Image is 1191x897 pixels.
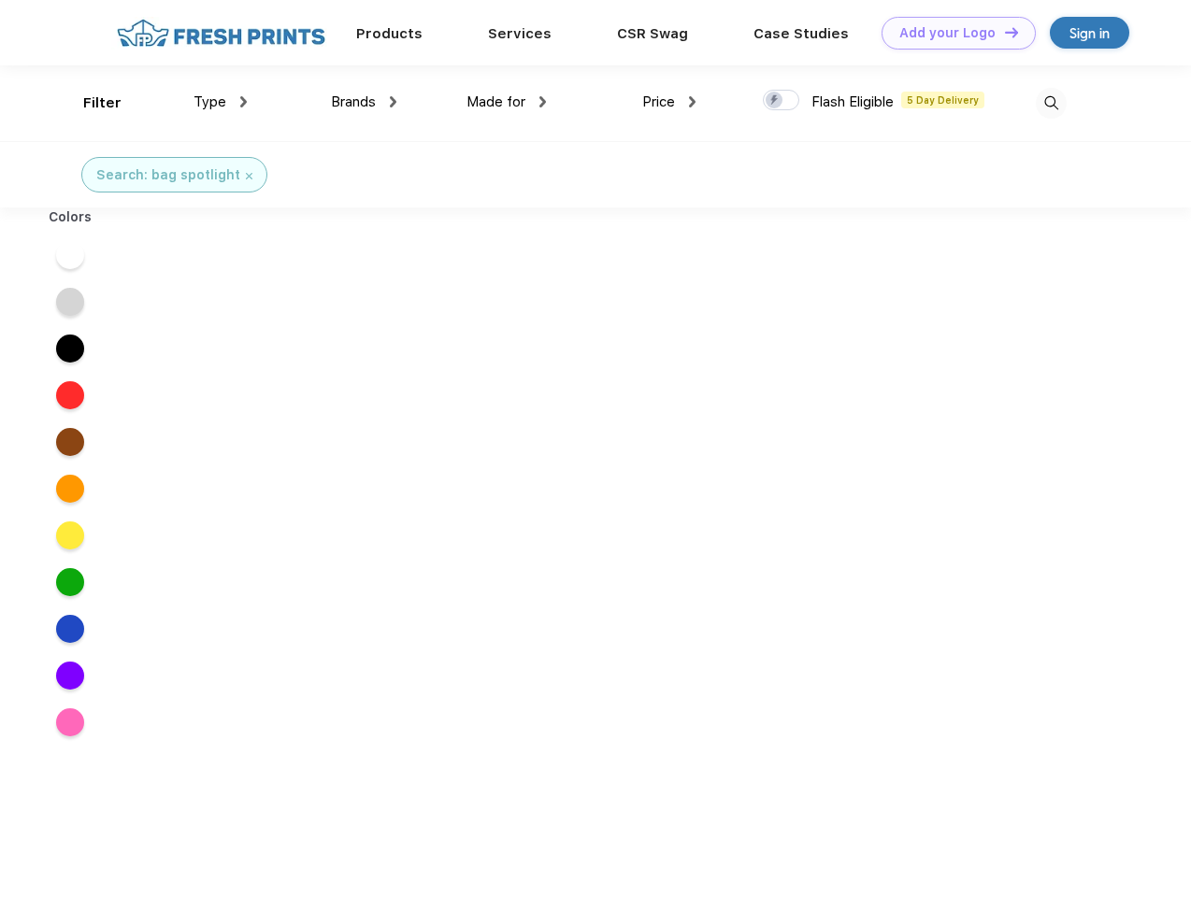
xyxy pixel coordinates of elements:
[1069,22,1110,44] div: Sign in
[1050,17,1129,49] a: Sign in
[901,92,984,108] span: 5 Day Delivery
[811,93,894,110] span: Flash Eligible
[194,93,226,110] span: Type
[642,93,675,110] span: Price
[35,207,107,227] div: Colors
[246,173,252,179] img: filter_cancel.svg
[689,96,696,107] img: dropdown.png
[390,96,396,107] img: dropdown.png
[899,25,996,41] div: Add your Logo
[356,25,423,42] a: Products
[240,96,247,107] img: dropdown.png
[1036,88,1067,119] img: desktop_search.svg
[331,93,376,110] span: Brands
[1005,27,1018,37] img: DT
[539,96,546,107] img: dropdown.png
[111,17,331,50] img: fo%20logo%202.webp
[96,165,240,185] div: Search: bag spotlight
[83,93,122,114] div: Filter
[466,93,525,110] span: Made for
